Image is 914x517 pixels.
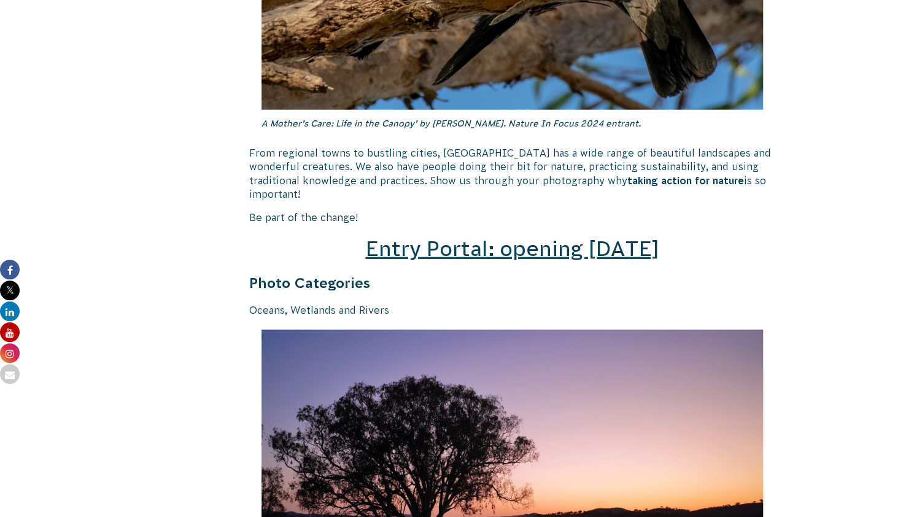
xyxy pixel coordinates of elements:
[249,303,776,317] p: Oceans, Wetlands and Rivers
[249,211,776,224] p: Be part of the change!
[249,275,370,291] strong: Photo Categories
[365,237,659,260] a: Entry Portal: opening [DATE]
[249,146,776,201] p: From regional towns to bustling cities, [GEOGRAPHIC_DATA] has a wide range of beautiful landscape...
[627,175,744,186] strong: taking action for nature
[261,119,641,128] em: A Mother’s Care: Life in the Canopy’ by [PERSON_NAME]. Nature In Focus 2024 entrant.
